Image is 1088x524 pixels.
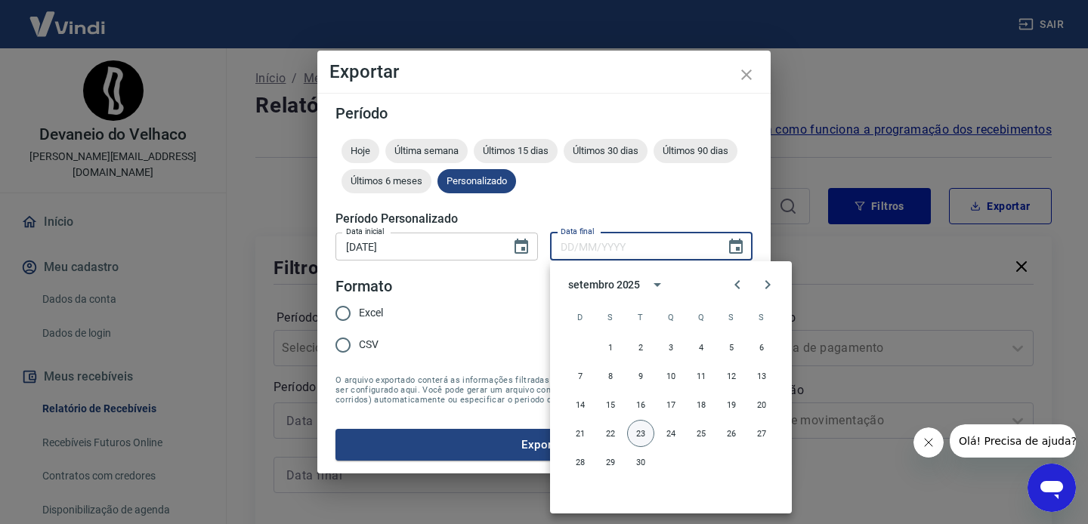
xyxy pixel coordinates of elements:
button: 21 [567,420,594,447]
button: 16 [627,391,654,418]
div: Últimos 30 dias [564,139,648,163]
span: Excel [359,305,383,321]
button: 30 [627,448,654,476]
button: 6 [748,334,775,361]
span: terça-feira [627,302,654,332]
span: Últimos 30 dias [564,145,648,156]
label: Data final [561,226,595,237]
button: 28 [567,448,594,476]
button: 17 [657,391,685,418]
h5: Período [335,106,753,121]
div: Últimos 6 meses [342,169,431,193]
button: 15 [597,391,624,418]
button: 12 [718,362,745,390]
button: 11 [688,362,715,390]
button: 18 [688,391,715,418]
button: 20 [748,391,775,418]
div: Personalizado [437,169,516,193]
button: 2 [627,334,654,361]
button: 19 [718,391,745,418]
button: Exportar [335,429,753,461]
span: sexta-feira [718,302,745,332]
iframe: Botão para abrir a janela de mensagens [1028,464,1076,512]
button: Next month [753,270,783,300]
button: Previous month [722,270,753,300]
div: Hoje [342,139,379,163]
span: Últimos 15 dias [474,145,558,156]
span: quarta-feira [657,302,685,332]
button: 26 [718,420,745,447]
div: Últimos 15 dias [474,139,558,163]
button: 4 [688,334,715,361]
button: 14 [567,391,594,418]
span: Olá! Precisa de ajuda? [9,11,127,23]
h5: Período Personalizado [335,211,753,227]
button: 29 [597,448,624,476]
span: quinta-feira [688,302,715,332]
iframe: Fechar mensagem [913,427,944,458]
button: close [728,57,765,93]
button: 3 [657,334,685,361]
button: 23 [627,420,654,447]
span: segunda-feira [597,302,624,332]
button: 24 [657,420,685,447]
span: sábado [748,302,775,332]
h4: Exportar [329,63,759,81]
button: 27 [748,420,775,447]
button: 22 [597,420,624,447]
button: 8 [597,362,624,390]
div: Últimos 90 dias [654,139,737,163]
iframe: Mensagem da empresa [950,424,1076,458]
button: 5 [718,334,745,361]
span: Últimos 6 meses [342,175,431,186]
div: setembro 2025 [568,277,640,293]
button: Choose date [721,232,751,262]
span: Última semana [385,145,468,156]
button: 1 [597,334,624,361]
button: 25 [688,420,715,447]
button: 10 [657,362,685,390]
div: Última semana [385,139,468,163]
input: DD/MM/YYYY [335,233,500,260]
button: 7 [567,362,594,390]
button: 13 [748,362,775,390]
button: Choose date, selected date is 16 de set de 2025 [506,232,536,262]
span: domingo [567,302,594,332]
span: O arquivo exportado conterá as informações filtradas na tela anterior com exceção do período que ... [335,375,753,405]
span: CSV [359,337,379,353]
input: DD/MM/YYYY [550,233,715,260]
span: Últimos 90 dias [654,145,737,156]
span: Hoje [342,145,379,156]
button: calendar view is open, switch to year view [644,272,670,297]
span: Personalizado [437,175,516,186]
legend: Formato [335,276,392,297]
label: Data inicial [346,226,385,237]
button: 9 [627,362,654,390]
